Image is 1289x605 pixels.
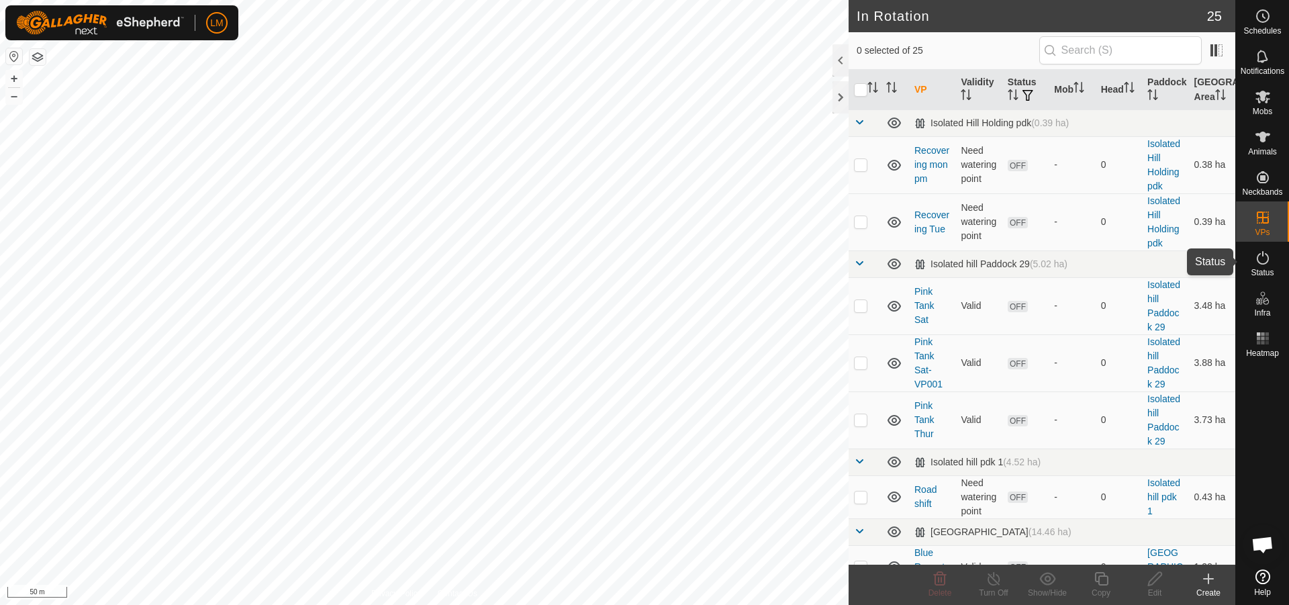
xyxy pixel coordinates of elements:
[1008,358,1028,369] span: OFF
[1189,136,1235,193] td: 0.38 ha
[955,475,1002,518] td: Need watering point
[1096,391,1142,449] td: 0
[1253,107,1272,115] span: Mobs
[1248,148,1277,156] span: Animals
[909,70,955,110] th: VP
[438,588,477,600] a: Contact Us
[30,49,46,65] button: Map Layers
[1189,475,1235,518] td: 0.43 ha
[1003,457,1041,467] span: (4.52 ha)
[1254,309,1270,317] span: Infra
[16,11,184,35] img: Gallagher Logo
[1236,564,1289,602] a: Help
[1054,560,1090,574] div: -
[914,210,949,234] a: Recovering Tue
[1096,475,1142,518] td: 0
[1147,91,1158,102] p-sorticon: Activate to sort
[1242,188,1282,196] span: Neckbands
[1128,587,1182,599] div: Edit
[1054,215,1090,229] div: -
[1096,545,1142,588] td: 0
[1008,561,1028,573] span: OFF
[1039,36,1202,64] input: Search (S)
[1008,492,1028,503] span: OFF
[928,588,952,598] span: Delete
[1124,84,1135,95] p-sorticon: Activate to sort
[6,71,22,87] button: +
[914,336,943,389] a: Pink Tank Sat-VP001
[914,457,1041,468] div: Isolated hill pdk 1
[1182,587,1235,599] div: Create
[914,547,950,586] a: Blue Repeater Sat
[1246,349,1279,357] span: Heatmap
[1243,27,1281,35] span: Schedules
[1054,356,1090,370] div: -
[1189,545,1235,588] td: 1.38 ha
[1054,490,1090,504] div: -
[955,70,1002,110] th: Validity
[6,88,22,104] button: –
[1008,415,1028,426] span: OFF
[1142,70,1188,110] th: Paddock
[1189,391,1235,449] td: 3.73 ha
[955,545,1002,588] td: Valid
[1147,393,1180,447] a: Isolated hill Paddock 29
[914,259,1067,270] div: Isolated hill Paddock 29
[914,526,1071,538] div: [GEOGRAPHIC_DATA]
[1215,91,1226,102] p-sorticon: Activate to sort
[1049,70,1095,110] th: Mob
[210,16,223,30] span: LM
[1096,70,1142,110] th: Head
[867,84,878,95] p-sorticon: Activate to sort
[1008,160,1028,171] span: OFF
[955,136,1002,193] td: Need watering point
[1243,524,1283,565] div: Open chat
[914,286,935,325] a: Pink Tank Sat
[955,193,1002,250] td: Need watering point
[1074,587,1128,599] div: Copy
[1030,259,1067,269] span: (5.02 ha)
[1241,67,1284,75] span: Notifications
[1251,269,1274,277] span: Status
[1096,334,1142,391] td: 0
[1008,91,1018,102] p-sorticon: Activate to sort
[1002,70,1049,110] th: Status
[1020,587,1074,599] div: Show/Hide
[371,588,422,600] a: Privacy Policy
[857,8,1207,24] h2: In Rotation
[1054,299,1090,313] div: -
[914,484,937,509] a: Road shift
[914,118,1069,129] div: Isolated Hill Holding pdk
[1031,118,1069,128] span: (0.39 ha)
[961,91,971,102] p-sorticon: Activate to sort
[6,48,22,64] button: Reset Map
[967,587,1020,599] div: Turn Off
[1255,228,1270,236] span: VPs
[1073,84,1084,95] p-sorticon: Activate to sort
[1147,547,1183,586] a: [GEOGRAPHIC_DATA]
[1008,217,1028,228] span: OFF
[1029,526,1071,537] span: (14.46 ha)
[914,400,935,439] a: Pink Tank Thur
[1147,138,1180,191] a: Isolated Hill Holding pdk
[1189,277,1235,334] td: 3.48 ha
[1147,195,1180,248] a: Isolated Hill Holding pdk
[955,334,1002,391] td: Valid
[1147,279,1180,332] a: Isolated hill Paddock 29
[1189,193,1235,250] td: 0.39 ha
[1254,588,1271,596] span: Help
[1147,477,1180,516] a: Isolated hill pdk 1
[886,84,897,95] p-sorticon: Activate to sort
[1096,277,1142,334] td: 0
[1207,6,1222,26] span: 25
[1096,136,1142,193] td: 0
[1147,336,1180,389] a: Isolated hill Paddock 29
[1096,193,1142,250] td: 0
[1008,301,1028,312] span: OFF
[857,44,1039,58] span: 0 selected of 25
[955,391,1002,449] td: Valid
[1189,70,1235,110] th: [GEOGRAPHIC_DATA] Area
[914,145,949,184] a: Recovering mon pm
[1054,158,1090,172] div: -
[955,277,1002,334] td: Valid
